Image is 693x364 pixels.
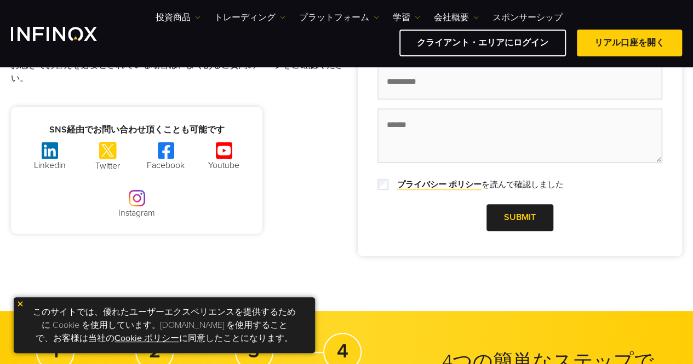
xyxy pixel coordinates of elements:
a: Cookie ポリシー [114,333,179,344]
a: プライバシー ポリシー [397,180,482,190]
p: Facebook [139,159,193,172]
strong: 3 [248,339,260,363]
strong: プライバシー ポリシー [397,180,482,189]
a: トレーディング [214,11,285,24]
p: Instagram [110,206,164,219]
a: クライアント・エリアにログイン [399,30,566,56]
p: Linkedin [22,159,77,172]
img: yellow close icon [16,300,24,308]
a: プラットフォーム [299,11,379,24]
a: スポンサーシップ [492,11,563,24]
strong: 4 [337,339,348,363]
a: 学習 [393,11,420,24]
a: リアル口座を開く [577,30,682,56]
p: このサイトでは、優れたユーザーエクスペリエンスを提供するために Cookie を使用しています。[DOMAIN_NAME] を使用することで、お客様は当社の に同意したことになります。 [19,303,310,348]
label: を読んで確認しました [391,178,564,191]
strong: SNS経由でお問い合わせ頂くことも可能です [49,124,225,135]
p: Youtube [197,159,251,172]
p: お急ぎでお答えを必要とされている場合は、よくあるご質問のページをご確認ください。 [11,59,347,85]
a: 会社概要 [434,11,479,24]
a: INFINOX Logo [11,27,123,41]
a: 投資商品 [156,11,201,24]
a: Submit [486,204,553,231]
strong: 1 [51,339,59,363]
strong: 2 [149,339,161,363]
p: Twitter [81,159,135,172]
